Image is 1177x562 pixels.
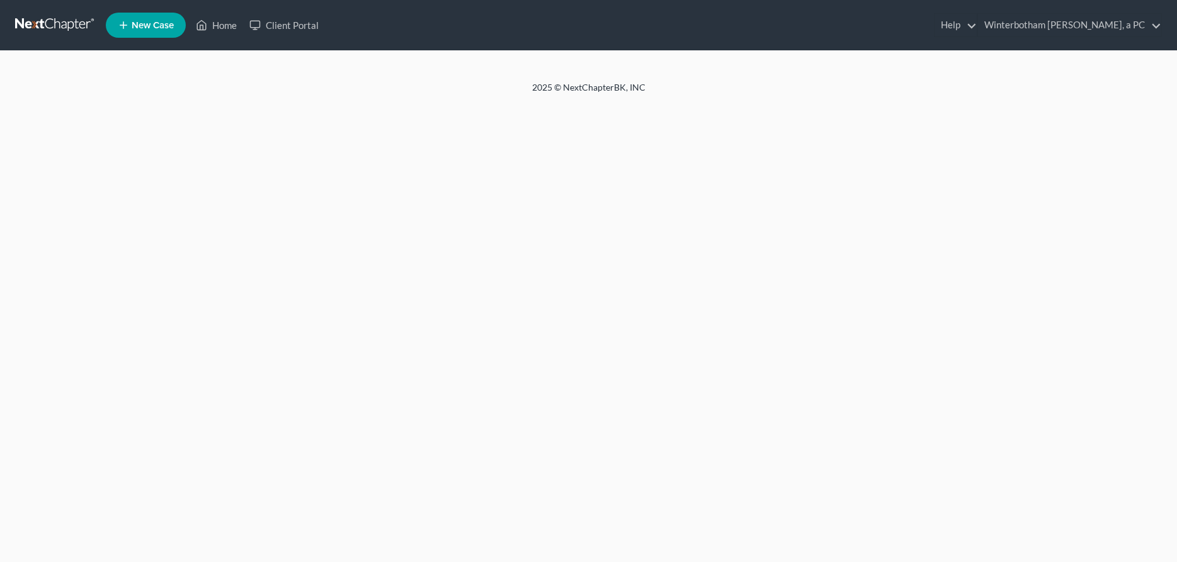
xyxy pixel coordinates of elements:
[978,14,1161,37] a: Winterbotham [PERSON_NAME], a PC
[190,14,243,37] a: Home
[935,14,977,37] a: Help
[243,14,325,37] a: Client Portal
[230,81,948,104] div: 2025 © NextChapterBK, INC
[106,13,186,38] new-legal-case-button: New Case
